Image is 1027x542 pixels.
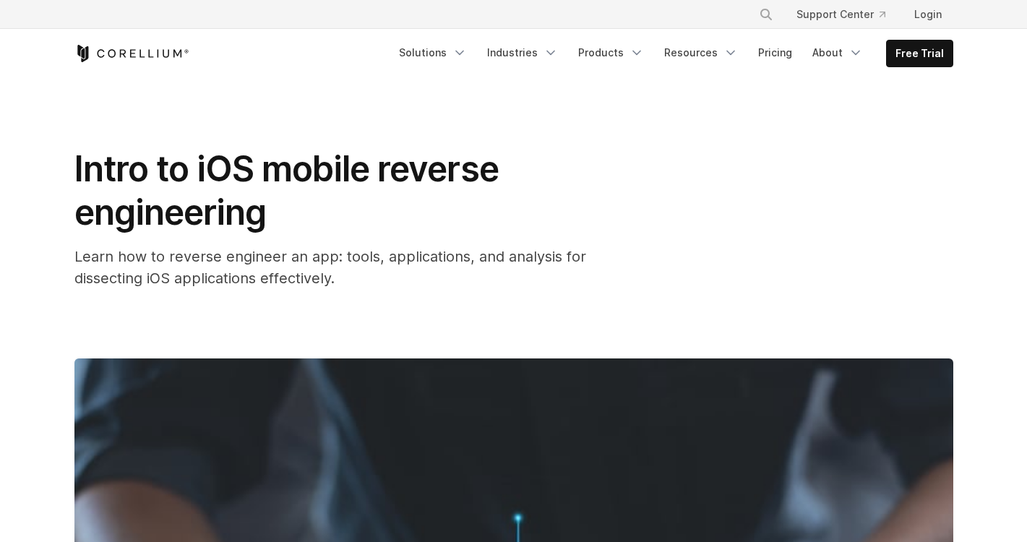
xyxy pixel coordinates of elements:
a: Support Center [785,1,897,27]
a: Industries [478,40,567,66]
div: Navigation Menu [742,1,953,27]
span: Learn how to reverse engineer an app: tools, applications, and analysis for dissecting iOS applic... [74,248,586,287]
a: Solutions [390,40,476,66]
a: Free Trial [887,40,953,66]
div: Navigation Menu [390,40,953,67]
a: Login [903,1,953,27]
button: Search [753,1,779,27]
a: Pricing [749,40,801,66]
a: Resources [656,40,747,66]
a: About [804,40,872,66]
a: Products [570,40,653,66]
a: Corellium Home [74,45,189,62]
span: Intro to iOS mobile reverse engineering [74,147,499,233]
